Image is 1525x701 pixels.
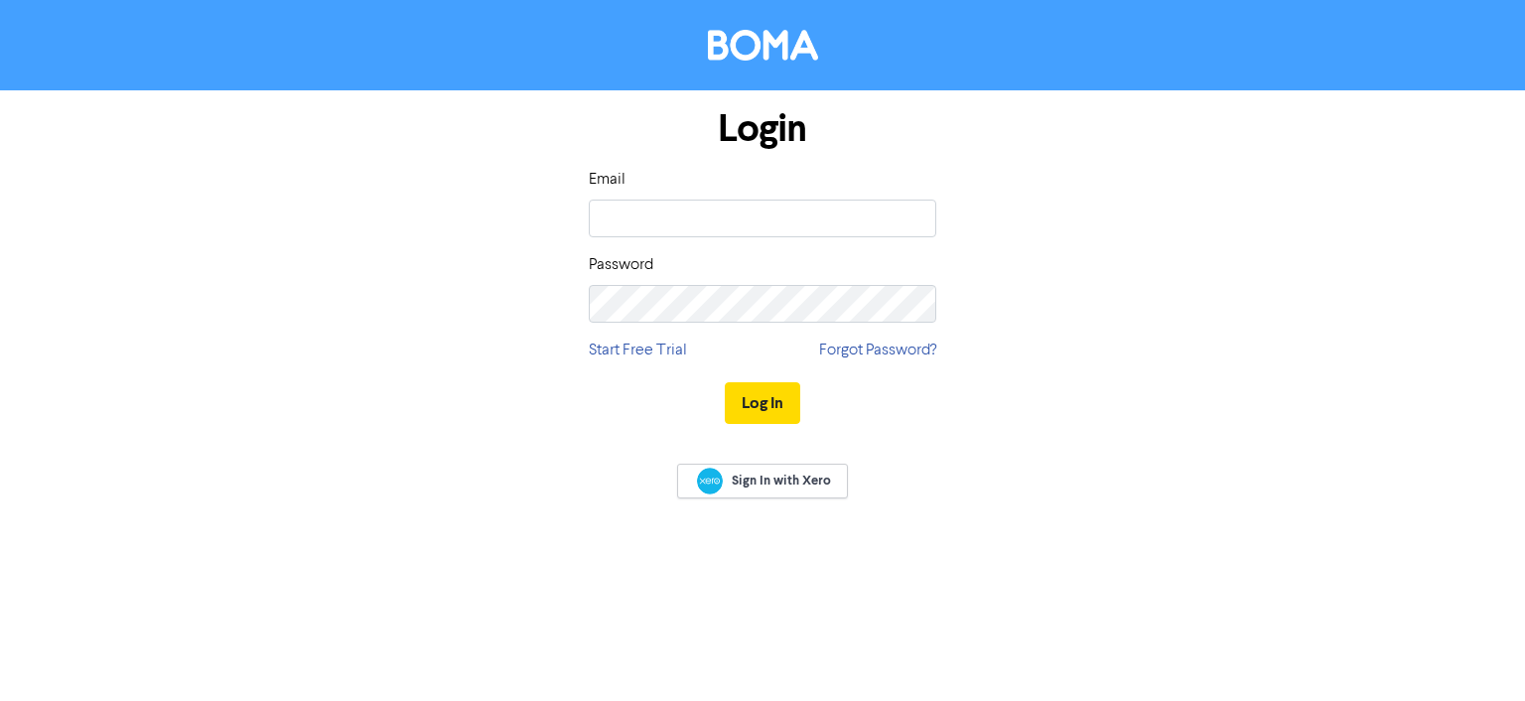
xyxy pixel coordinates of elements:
[697,468,723,494] img: Xero logo
[589,253,653,277] label: Password
[819,339,936,362] a: Forgot Password?
[589,339,687,362] a: Start Free Trial
[589,168,625,192] label: Email
[732,472,831,490] span: Sign In with Xero
[725,382,800,424] button: Log In
[677,464,848,498] a: Sign In with Xero
[589,106,936,152] h1: Login
[708,30,818,61] img: BOMA Logo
